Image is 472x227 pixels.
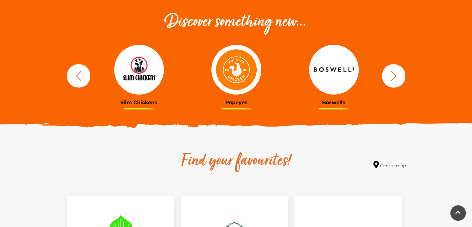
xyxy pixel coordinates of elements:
a: Centre map [373,161,406,169]
h3: Boswells [290,100,378,105]
a: Popeyes [192,45,281,105]
a: Boswells [290,45,378,105]
h2: Discover something new... [64,12,408,32]
h2: Find your favourites! [123,151,349,171]
a: Slim Chickens [95,45,183,105]
h3: Slim Chickens [95,100,183,105]
h3: Popeyes [192,100,281,105]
